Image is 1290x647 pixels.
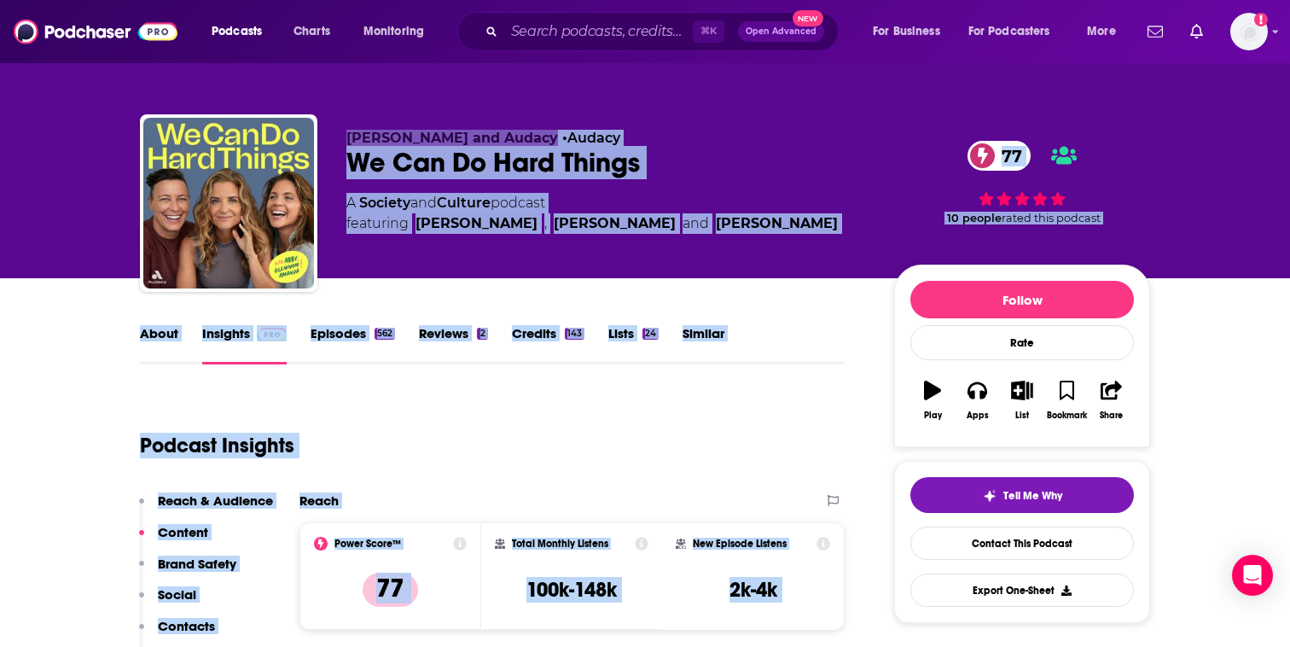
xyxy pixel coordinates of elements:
[143,118,314,289] img: We Can Do Hard Things
[985,141,1031,171] span: 77
[158,618,215,634] p: Contacts
[793,10,823,26] span: New
[873,20,940,44] span: For Business
[1230,13,1268,50] button: Show profile menu
[683,213,709,234] span: and
[955,370,999,431] button: Apps
[642,328,659,340] div: 24
[565,328,584,340] div: 143
[352,18,446,45] button: open menu
[894,130,1150,236] div: 77 10 peoplerated this podcast
[562,130,620,146] span: •
[139,586,196,618] button: Social
[729,577,777,603] h3: 2k-4k
[693,538,787,550] h2: New Episode Listens
[140,325,178,364] a: About
[257,328,287,341] img: Podchaser Pro
[1047,411,1087,421] div: Bookmark
[693,20,724,43] span: ⌘ K
[1141,17,1170,46] a: Show notifications dropdown
[567,130,620,146] a: Audacy
[910,527,1134,560] a: Contact This Podcast
[1015,411,1029,421] div: List
[1000,370,1044,431] button: List
[311,325,395,364] a: Episodes562
[363,573,418,607] p: 77
[158,556,236,572] p: Brand Safety
[202,325,287,364] a: InsightsPodchaser Pro
[544,213,547,234] span: ,
[1230,13,1268,50] img: User Profile
[212,20,262,44] span: Podcasts
[910,325,1134,360] div: Rate
[363,20,424,44] span: Monitoring
[140,433,294,458] h1: Podcast Insights
[334,538,401,550] h2: Power Score™
[415,213,537,234] a: Glennon Doyle
[983,489,997,503] img: tell me why sparkle
[1100,411,1123,421] div: Share
[359,195,410,211] a: Society
[968,20,1050,44] span: For Podcasters
[910,477,1134,513] button: tell me why sparkleTell Me Why
[526,577,617,603] h3: 100k-148k
[910,370,955,431] button: Play
[14,15,177,48] img: Podchaser - Follow, Share and Rate Podcasts
[512,538,608,550] h2: Total Monthly Listens
[282,18,340,45] a: Charts
[410,195,437,211] span: and
[1075,18,1137,45] button: open menu
[1232,555,1273,596] div: Open Intercom Messenger
[1090,370,1134,431] button: Share
[1003,489,1062,503] span: Tell Me Why
[746,27,816,36] span: Open Advanced
[861,18,962,45] button: open menu
[1230,13,1268,50] span: Logged in as catefess
[200,18,284,45] button: open menu
[1044,370,1089,431] button: Bookmark
[139,524,208,556] button: Content
[1254,13,1268,26] svg: Add a profile image
[512,325,584,364] a: Credits143
[910,281,1134,318] button: Follow
[139,493,273,524] button: Reach & Audience
[910,574,1134,607] button: Export One-Sheet
[1183,17,1210,46] a: Show notifications dropdown
[504,18,693,45] input: Search podcasts, credits, & more...
[139,556,236,587] button: Brand Safety
[716,213,838,234] a: Amanda Doyle
[683,325,724,364] a: Similar
[158,493,273,509] p: Reach & Audience
[474,12,855,51] div: Search podcasts, credits, & more...
[1002,212,1101,224] span: rated this podcast
[158,586,196,603] p: Social
[608,325,659,364] a: Lists24
[375,328,395,340] div: 562
[293,20,330,44] span: Charts
[554,213,676,234] a: Abby Wambach
[738,21,824,42] button: Open AdvancedNew
[924,411,942,421] div: Play
[346,130,558,146] span: [PERSON_NAME] and Audacy
[967,141,1031,171] a: 77
[1087,20,1116,44] span: More
[957,18,1075,45] button: open menu
[419,325,487,364] a: Reviews2
[967,411,989,421] div: Apps
[346,213,838,234] span: featuring
[477,328,487,340] div: 2
[947,212,1002,224] span: 10 people
[346,193,838,234] div: A podcast
[158,524,208,540] p: Content
[299,493,339,509] h2: Reach
[437,195,491,211] a: Culture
